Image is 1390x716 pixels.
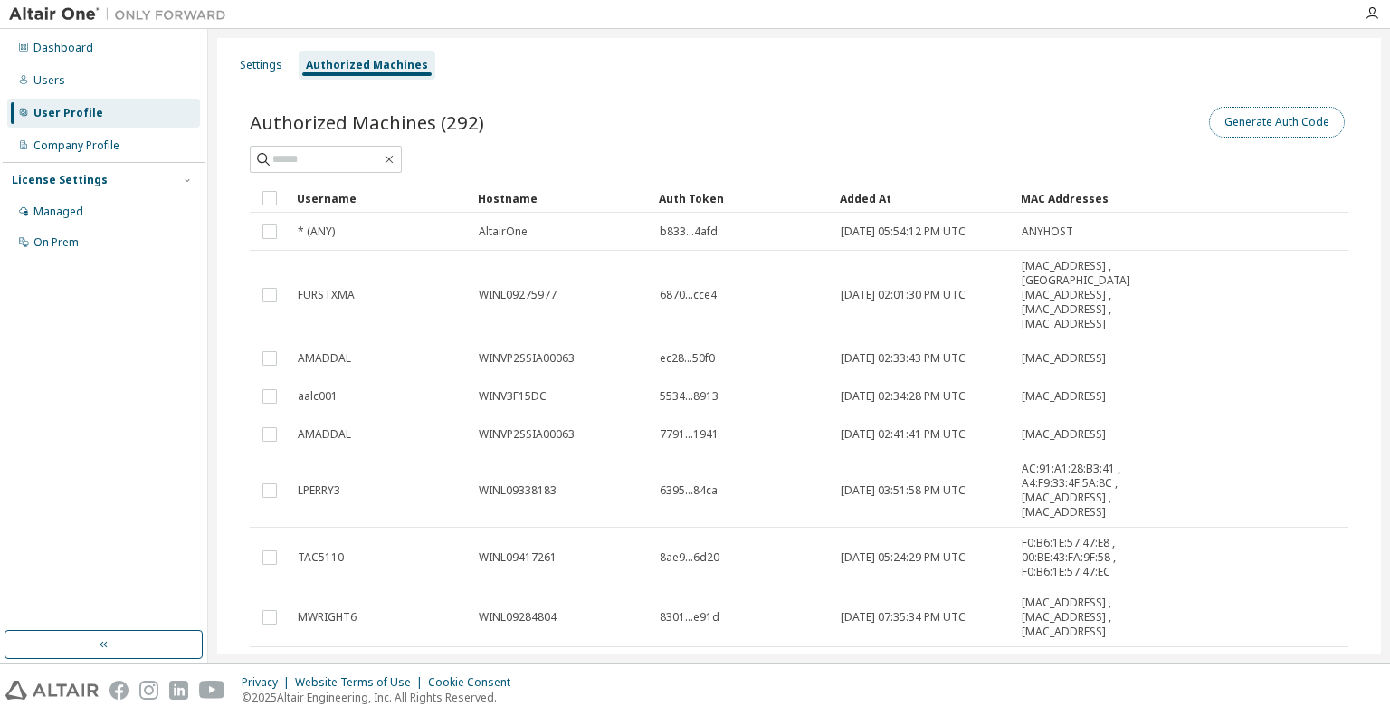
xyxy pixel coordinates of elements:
[1022,462,1148,520] span: AC:91:A1:28:B3:41 , A4:F9:33:4F:5A:8C , [MAC_ADDRESS] , [MAC_ADDRESS]
[1022,427,1106,442] span: [MAC_ADDRESS]
[298,610,357,625] span: MWRIGHT6
[1022,224,1073,239] span: ANYHOST
[12,173,108,187] div: License Settings
[242,675,295,690] div: Privacy
[242,690,521,705] p: © 2025 Altair Engineering, Inc. All Rights Reserved.
[298,427,351,442] span: AMADDAL
[660,610,719,625] span: 8301...e91d
[660,224,718,239] span: b833...4afd
[139,681,158,700] img: instagram.svg
[1022,536,1148,579] span: F0:B6:1E:57:47:E8 , 00:BE:43:FA:9F:58 , F0:B6:1E:57:47:EC
[1022,351,1106,366] span: [MAC_ADDRESS]
[1209,107,1345,138] button: Generate Auth Code
[9,5,235,24] img: Altair One
[298,550,344,565] span: TAC5110
[33,205,83,219] div: Managed
[306,58,428,72] div: Authorized Machines
[5,681,99,700] img: altair_logo.svg
[298,389,338,404] span: aalc001
[169,681,188,700] img: linkedin.svg
[479,224,528,239] span: AltairOne
[841,288,966,302] span: [DATE] 02:01:30 PM UTC
[841,610,966,625] span: [DATE] 07:35:34 PM UTC
[297,184,463,213] div: Username
[841,427,966,442] span: [DATE] 02:41:41 PM UTC
[109,681,129,700] img: facebook.svg
[479,610,557,625] span: WINL09284804
[298,224,335,239] span: * (ANY)
[240,58,282,72] div: Settings
[428,675,521,690] div: Cookie Consent
[33,235,79,250] div: On Prem
[660,550,719,565] span: 8ae9...6d20
[841,224,966,239] span: [DATE] 05:54:12 PM UTC
[33,106,103,120] div: User Profile
[33,73,65,88] div: Users
[660,427,719,442] span: 7791...1941
[1022,389,1106,404] span: [MAC_ADDRESS]
[841,389,966,404] span: [DATE] 02:34:28 PM UTC
[298,351,351,366] span: AMADDAL
[659,184,825,213] div: Auth Token
[298,483,340,498] span: LPERRY3
[660,389,719,404] span: 5534...8913
[478,184,644,213] div: Hostname
[841,550,966,565] span: [DATE] 05:24:29 PM UTC
[660,351,715,366] span: ec28...50f0
[660,483,718,498] span: 6395...84ca
[841,483,966,498] span: [DATE] 03:51:58 PM UTC
[660,288,717,302] span: 6870...cce4
[479,389,547,404] span: WINV3F15DC
[841,351,966,366] span: [DATE] 02:33:43 PM UTC
[840,184,1006,213] div: Added At
[479,483,557,498] span: WINL09338183
[33,138,119,153] div: Company Profile
[1022,259,1148,331] span: [MAC_ADDRESS] , [GEOGRAPHIC_DATA][MAC_ADDRESS] , [MAC_ADDRESS] , [MAC_ADDRESS]
[199,681,225,700] img: youtube.svg
[479,351,575,366] span: WINVP2SSIA00063
[295,675,428,690] div: Website Terms of Use
[1021,184,1149,213] div: MAC Addresses
[33,41,93,55] div: Dashboard
[479,288,557,302] span: WINL09275977
[479,550,557,565] span: WINL09417261
[1022,596,1148,639] span: [MAC_ADDRESS] , [MAC_ADDRESS] , [MAC_ADDRESS]
[298,288,355,302] span: FURSTXMA
[250,110,484,135] span: Authorized Machines (292)
[479,427,575,442] span: WINVP2SSIA00063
